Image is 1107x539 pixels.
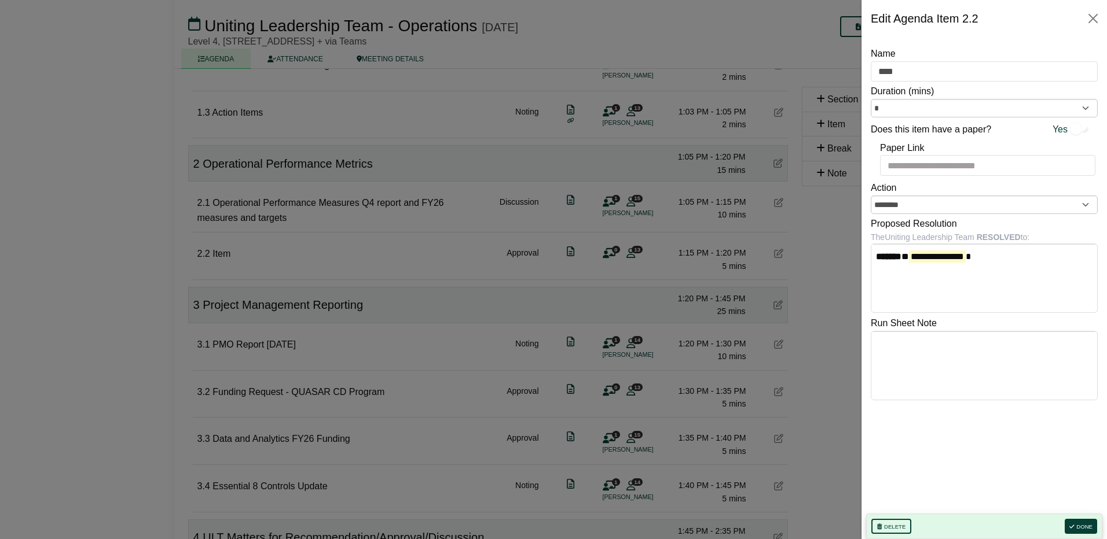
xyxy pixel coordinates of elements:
label: Does this item have a paper? [871,122,991,137]
button: Close [1084,9,1102,28]
label: Duration (mins) [871,84,934,99]
span: Yes [1053,122,1068,137]
label: Proposed Resolution [871,216,957,231]
button: Delete [871,519,911,534]
div: Edit Agenda Item 2.2 [871,9,978,28]
button: Done [1065,519,1097,534]
b: RESOLVED [977,232,1021,242]
label: Name [871,46,896,61]
label: Run Sheet Note [871,316,937,331]
div: The Uniting Leadership Team to: [871,231,1098,243]
label: Paper Link [880,141,925,156]
label: Action [871,180,896,195]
